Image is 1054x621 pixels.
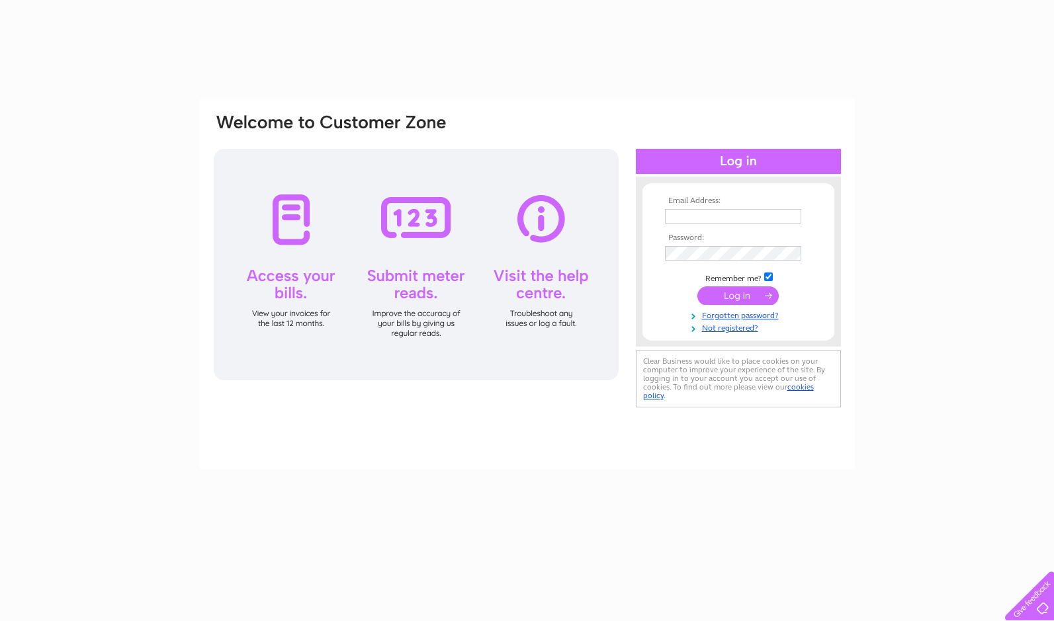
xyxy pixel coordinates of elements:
[643,382,814,400] a: cookies policy
[662,270,815,284] td: Remember me?
[665,321,815,333] a: Not registered?
[662,233,815,243] th: Password:
[636,350,841,407] div: Clear Business would like to place cookies on your computer to improve your experience of the sit...
[662,196,815,206] th: Email Address:
[697,286,779,305] input: Submit
[665,308,815,321] a: Forgotten password?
